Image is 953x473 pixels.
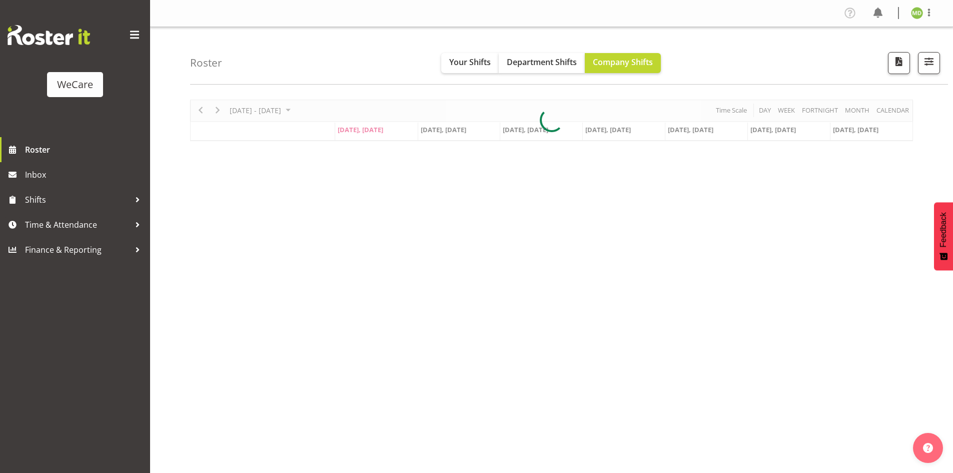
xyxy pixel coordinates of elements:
[25,242,130,257] span: Finance & Reporting
[585,53,661,73] button: Company Shifts
[499,53,585,73] button: Department Shifts
[25,167,145,182] span: Inbox
[25,192,130,207] span: Shifts
[57,77,93,92] div: WeCare
[507,57,577,68] span: Department Shifts
[934,202,953,270] button: Feedback - Show survey
[939,212,948,247] span: Feedback
[923,443,933,453] img: help-xxl-2.png
[911,7,923,19] img: marie-claire-dickson-bakker11590.jpg
[449,57,491,68] span: Your Shifts
[8,25,90,45] img: Rosterit website logo
[25,142,145,157] span: Roster
[441,53,499,73] button: Your Shifts
[190,57,222,69] h4: Roster
[888,52,910,74] button: Download a PDF of the roster according to the set date range.
[25,217,130,232] span: Time & Attendance
[593,57,653,68] span: Company Shifts
[918,52,940,74] button: Filter Shifts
